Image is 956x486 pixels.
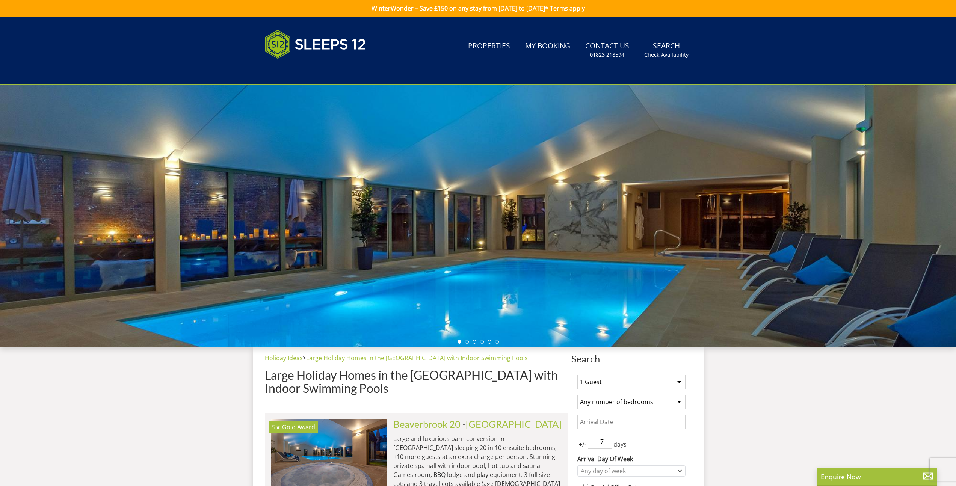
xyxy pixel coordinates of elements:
[579,467,676,475] div: Any day of week
[522,38,573,55] a: My Booking
[644,51,689,59] small: Check Availability
[303,354,306,362] span: >
[466,418,562,430] a: [GEOGRAPHIC_DATA]
[465,38,513,55] a: Properties
[821,472,933,481] p: Enquire Now
[462,418,562,430] span: -
[282,423,315,431] span: Beaverbrook 20 has been awarded a Gold Award by Visit England
[577,454,686,463] label: Arrival Day Of Week
[571,353,692,364] span: Search
[577,415,686,429] input: Arrival Date
[641,38,692,62] a: SearchCheck Availability
[306,354,528,362] a: Large Holiday Homes in the [GEOGRAPHIC_DATA] with Indoor Swimming Pools
[590,51,624,59] small: 01823 218594
[612,440,628,449] span: days
[265,368,568,395] h1: Large Holiday Homes in the [GEOGRAPHIC_DATA] with Indoor Swimming Pools
[272,423,281,431] span: Beaverbrook 20 has a 5 star rating under the Quality in Tourism Scheme
[582,38,632,62] a: Contact Us01823 218594
[393,418,461,430] a: Beaverbrook 20
[577,465,686,477] div: Combobox
[261,68,340,74] iframe: Customer reviews powered by Trustpilot
[265,354,303,362] a: Holiday Ideas
[577,440,588,449] span: +/-
[265,26,366,63] img: Sleeps 12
